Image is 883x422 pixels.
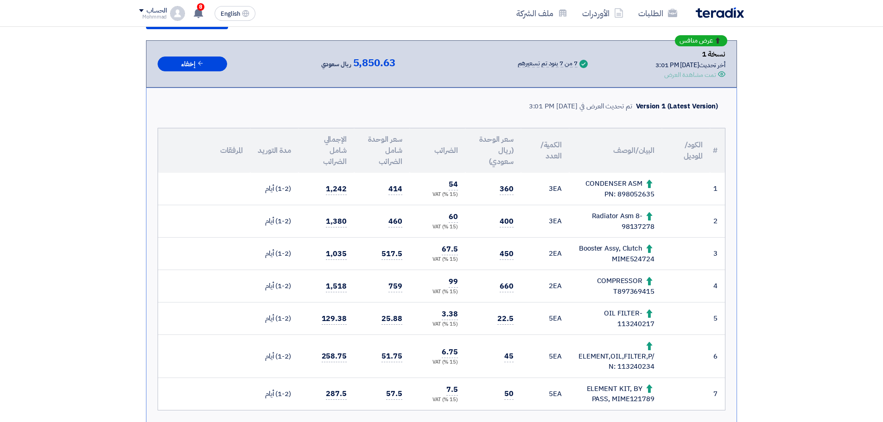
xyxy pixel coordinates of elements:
[509,2,575,24] a: ملف الشركة
[417,359,458,366] div: (15 %) VAT
[417,396,458,404] div: (15 %) VAT
[710,173,725,205] td: 1
[158,128,250,173] th: المرفقات
[322,351,347,362] span: 258.75
[549,248,553,258] span: 2
[250,335,299,378] td: (1-2) أيام
[354,128,410,173] th: سعر الوحدة شامل الضرائب
[500,281,514,292] span: 660
[388,183,402,195] span: 414
[250,238,299,270] td: (1-2) أيام
[410,128,465,173] th: الضرائب
[326,216,347,227] span: 1,380
[442,309,458,320] span: 3.38
[449,211,458,223] span: 60
[388,281,402,292] span: 759
[710,335,725,378] td: 6
[549,313,553,323] span: 5
[449,179,458,190] span: 54
[158,57,227,72] button: إخفاء
[521,335,569,378] td: EA
[710,205,725,238] td: 2
[250,128,299,173] th: مدة التوريد
[577,340,654,372] div: ELEMENT,OIL,FILTER,P/N: 113240234
[446,384,458,396] span: 7.5
[381,313,402,325] span: 25.88
[521,128,569,173] th: الكمية/العدد
[521,302,569,335] td: EA
[417,321,458,328] div: (15 %) VAT
[299,128,354,173] th: الإجمالي شامل الضرائب
[549,389,553,399] span: 5
[577,276,654,296] div: COMPRESSOR T897369415
[497,313,514,325] span: 22.5
[381,248,402,260] span: 517.5
[215,6,255,21] button: English
[197,3,204,11] span: 8
[386,388,402,400] span: 57.5
[322,313,347,325] span: 129.38
[569,128,662,173] th: البيان/الوصف
[549,216,553,226] span: 3
[710,378,725,410] td: 7
[381,351,402,362] span: 51.75
[250,378,299,410] td: (1-2) أيام
[326,388,347,400] span: 287.5
[504,388,514,400] span: 50
[549,281,553,291] span: 2
[664,70,716,80] div: تمت مشاهدة العرض
[500,216,514,227] span: 400
[504,351,514,362] span: 45
[500,248,514,260] span: 450
[417,191,458,199] div: (15 %) VAT
[442,244,458,255] span: 67.5
[577,384,654,404] div: ELEMENT KIT, BY PASS, MIME121789
[146,7,166,15] div: الحساب
[500,183,514,195] span: 360
[575,2,631,24] a: الأوردرات
[529,101,632,112] div: تم تحديث العرض في [DATE] 3:01 PM
[521,205,569,238] td: EA
[521,173,569,205] td: EA
[250,302,299,335] td: (1-2) أيام
[518,60,578,68] div: 7 من 7 بنود تم تسعيرهم
[326,183,347,195] span: 1,242
[326,248,347,260] span: 1,035
[680,38,713,44] span: عرض منافس
[662,128,710,173] th: الكود/الموديل
[353,57,395,69] span: 5,850.63
[636,101,718,112] div: Version 1 (Latest Version)
[170,6,185,21] img: profile_test.png
[449,276,458,288] span: 99
[521,238,569,270] td: EA
[577,308,654,329] div: OIL FILTER-113240217
[221,11,240,17] span: English
[326,281,347,292] span: 1,518
[465,128,521,173] th: سعر الوحدة (ريال سعودي)
[442,346,458,358] span: 6.75
[417,256,458,264] div: (15 %) VAT
[250,205,299,238] td: (1-2) أيام
[655,60,725,70] div: أخر تحديث [DATE] 3:01 PM
[696,7,744,18] img: Teradix logo
[417,288,458,296] div: (15 %) VAT
[710,238,725,270] td: 3
[655,48,725,60] div: نسخة 1
[521,270,569,302] td: EA
[710,270,725,302] td: 4
[549,351,553,361] span: 5
[388,216,402,227] span: 460
[250,270,299,302] td: (1-2) أيام
[577,243,654,264] div: Booster Assy, Clutch MIME524724
[577,178,654,199] div: CONDENSER ASM PN: 898052635
[549,183,553,194] span: 3
[521,378,569,410] td: EA
[139,14,166,19] div: Mohmmad
[710,302,725,335] td: 5
[321,59,351,70] span: ريال سعودي
[710,128,725,173] th: #
[577,211,654,232] div: Radiator Asm 8-98137278
[631,2,685,24] a: الطلبات
[417,223,458,231] div: (15 %) VAT
[250,173,299,205] td: (1-2) أيام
